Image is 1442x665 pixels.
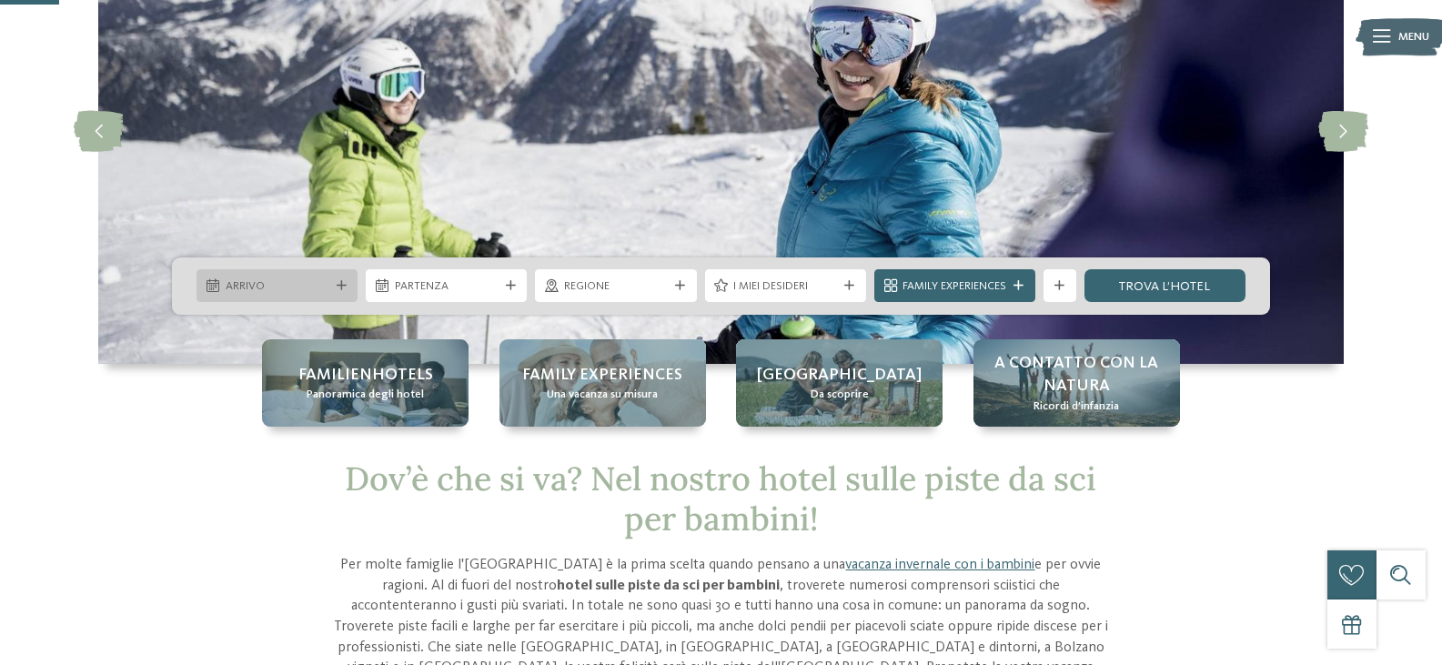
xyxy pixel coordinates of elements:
span: Partenza [395,278,499,295]
a: vacanza invernale con i bambini [845,558,1034,572]
span: Arrivo [226,278,329,295]
a: trova l’hotel [1084,269,1245,302]
span: Regione [564,278,668,295]
span: Dov’è che si va? Nel nostro hotel sulle piste da sci per bambini! [345,458,1096,539]
a: Hotel sulle piste da sci per bambini: divertimento senza confini Family experiences Una vacanza s... [499,339,706,427]
span: Da scoprire [811,387,869,403]
span: Una vacanza su misura [547,387,658,403]
a: Hotel sulle piste da sci per bambini: divertimento senza confini [GEOGRAPHIC_DATA] Da scoprire [736,339,943,427]
strong: hotel sulle piste da sci per bambini [557,579,780,593]
span: [GEOGRAPHIC_DATA] [757,364,922,387]
span: Familienhotels [298,364,433,387]
span: Ricordi d’infanzia [1034,398,1119,415]
a: Hotel sulle piste da sci per bambini: divertimento senza confini A contatto con la natura Ricordi... [973,339,1180,427]
span: A contatto con la natura [990,352,1164,398]
span: Panoramica degli hotel [307,387,424,403]
span: I miei desideri [733,278,837,295]
span: Family Experiences [903,278,1006,295]
a: Hotel sulle piste da sci per bambini: divertimento senza confini Familienhotels Panoramica degli ... [262,339,469,427]
span: Family experiences [522,364,682,387]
